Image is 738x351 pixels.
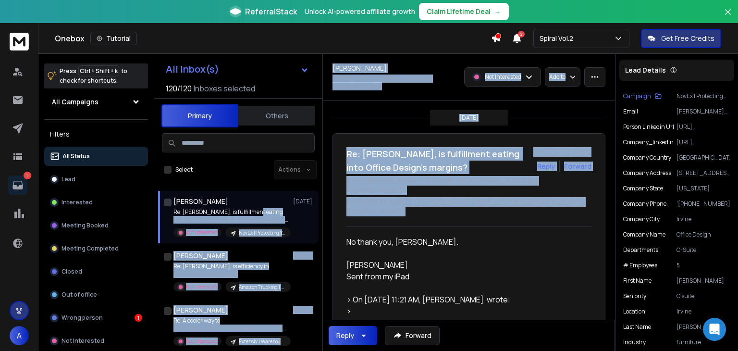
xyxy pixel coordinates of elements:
p: Not Interested [186,283,218,290]
p: Closed [61,268,82,276]
p: Seniority [623,292,646,300]
p: Amazon Trucking | Dispatch Optimization [239,284,285,291]
p: Meeting Completed [61,245,119,252]
p: Campaign [623,92,651,100]
p: company_linkedin [623,138,674,146]
p: Irvine [676,215,730,223]
p: [GEOGRAPHIC_DATA] [676,154,730,162]
button: Tutorial [90,32,137,45]
button: A [10,326,29,345]
button: Lead [44,170,148,189]
button: Not Interested [44,331,148,351]
h3: Inboxes selected [194,83,255,94]
p: NovEx | Protecting Your Margins | [GEOGRAPHIC_DATA] | 1-25 [239,229,285,237]
p: All Status [62,152,90,160]
button: Reply [329,326,377,345]
p: Not Interested [186,338,218,345]
div: Forward [564,162,591,171]
button: Claim Lifetime Deal→ [419,3,509,20]
p: Get Free Credits [661,34,714,43]
div: Open Intercom Messenger [703,318,726,341]
div: Onebox [55,32,491,45]
p: [PERSON_NAME] [676,323,730,331]
p: Re: [PERSON_NAME], is fulfillment eating [173,208,289,216]
button: Wrong person1 [44,308,148,327]
p: Company Address [623,169,671,177]
p: Irvine [676,308,730,315]
p: Re: [PERSON_NAME], is efficiency in [173,263,289,270]
button: All Campaigns [44,92,148,112]
h1: All Inbox(s) [166,64,219,74]
button: Interested [44,193,148,212]
p: [URL][DOMAIN_NAME] [676,138,730,146]
p: [DATE] [293,252,315,260]
h1: [PERSON_NAME] [173,251,228,261]
p: Not Interested [61,337,104,345]
p: [DATE] : 08:42 pm [533,147,591,157]
p: furniture [676,338,730,346]
p: C-Suite [676,246,730,254]
button: Reply [537,162,555,171]
p: Re: A cooler way to [173,317,289,325]
p: Lead Details [625,65,666,75]
div: Reply [336,331,354,340]
p: Press to check for shortcuts. [60,66,127,86]
p: Do not contact me again. [173,270,289,278]
p: [DATE] [459,114,479,122]
p: '[PHONE_NUMBER] [676,200,730,208]
p: industry [623,338,646,346]
p: Extensiv | Warehousing | [GEOGRAPHIC_DATA],[GEOGRAPHIC_DATA] | 100-200 [239,338,285,345]
p: [STREET_ADDRESS][US_STATE] [676,169,730,177]
h1: All Campaigns [52,97,98,107]
button: Out of office [44,285,148,304]
p: to: [PERSON_NAME] <[PERSON_NAME][EMAIL_ADDRESS][PERSON_NAME][DOMAIN_NAME]> [346,197,591,216]
p: [PERSON_NAME] [676,277,730,285]
button: Campaign [623,92,662,100]
span: ReferralStack [245,6,297,17]
h1: [PERSON_NAME] [332,63,387,73]
p: NovEx | Protecting Your Margins | [GEOGRAPHIC_DATA] | 1-25 [676,92,730,100]
p: [DATE] [293,198,315,205]
span: 2 [518,31,525,38]
p: [PERSON_NAME][EMAIL_ADDRESS][DOMAIN_NAME] [676,108,730,115]
p: Company Phone [623,200,666,208]
p: No thank you, [PERSON_NAME]. [PERSON_NAME] [173,216,289,224]
p: First Name [623,277,652,285]
p: location [623,308,645,315]
p: Interested [61,199,93,206]
p: Company Name [623,231,665,238]
p: Company State [623,185,663,192]
p: # Employees [623,262,657,269]
p: [URL][DOMAIN_NAME][PERSON_NAME] [676,123,730,131]
button: Forward [385,326,440,345]
div: 1 [135,314,142,322]
p: 1 [24,172,31,179]
span: Ctrl + Shift + k [78,65,119,76]
button: Others [238,105,315,126]
p: from: [PERSON_NAME] <[PERSON_NAME][EMAIL_ADDRESS][DOMAIN_NAME]> [346,176,591,195]
h3: Filters [44,127,148,141]
p: [PERSON_NAME], Please remove me. Thank [173,325,289,332]
button: Closed [44,262,148,281]
span: → [494,7,501,16]
p: [PERSON_NAME][EMAIL_ADDRESS][DOMAIN_NAME] [332,75,458,90]
p: Unlock AI-powered affiliate growth [305,7,415,16]
button: All Inbox(s) [158,60,317,79]
button: Close banner [722,6,734,29]
p: Last Name [623,323,651,331]
p: Company City [623,215,660,223]
span: 120 / 120 [166,83,192,94]
h1: [PERSON_NAME] [173,305,228,315]
button: Meeting Completed [44,239,148,258]
h1: [PERSON_NAME] [173,197,228,206]
button: All Status [44,147,148,166]
p: Departments [623,246,658,254]
p: Spiral Vol.2 [540,34,577,43]
p: [US_STATE] [676,185,730,192]
p: C suite [676,292,730,300]
label: Select [175,166,193,174]
p: Office Design [676,231,730,238]
button: Get Free Credits [641,29,721,48]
